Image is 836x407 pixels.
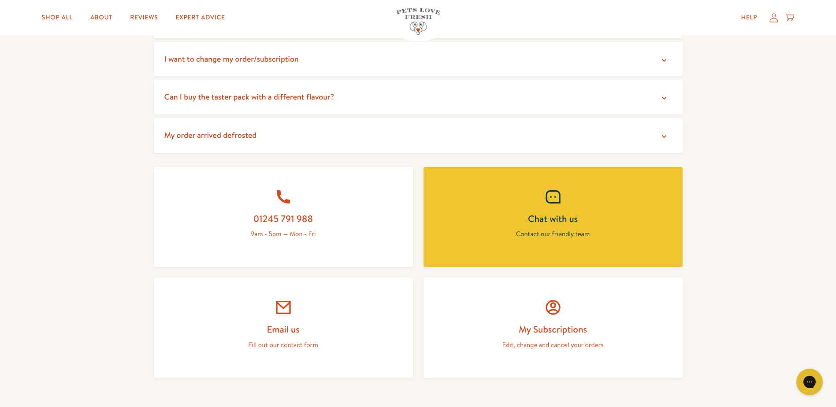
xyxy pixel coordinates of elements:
a: Help [734,9,764,26]
a: Email us Fill out our contact form [154,277,413,378]
summary: I want to change my order/subscription [154,42,683,77]
a: 01245 791 988 9am - 5pm — Mon - Fri [154,167,413,267]
span: My order arrived defrosted [164,129,257,141]
summary: My order arrived defrosted [154,118,683,153]
img: Pets Love Fresh [396,8,440,35]
a: Chat with us Contact our friendly team [424,167,683,267]
a: My Subscriptions Edit, change and cancel your orders [424,277,683,378]
h2: Email us [175,323,392,335]
p: 9am - 5pm — Mon - Fri [175,228,392,240]
h2: My Subscriptions [445,323,661,335]
a: Shop All [35,9,80,26]
summary: Can I buy the taster pack with a different flavour? [154,80,683,115]
h2: 01245 791 988 [175,213,392,225]
a: Expert Advice [169,9,232,26]
p: Edit, change and cancel your orders [445,339,661,351]
span: I want to change my order/subscription [164,53,299,64]
span: Can I buy the taster pack with a different flavour? [164,91,334,102]
p: Fill out our contact form [175,339,392,351]
h2: Chat with us [445,213,661,225]
a: About [83,9,119,26]
iframe: Gorgias live chat messenger [792,366,827,398]
a: Reviews [123,9,165,26]
p: Contact our friendly team [445,228,661,240]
